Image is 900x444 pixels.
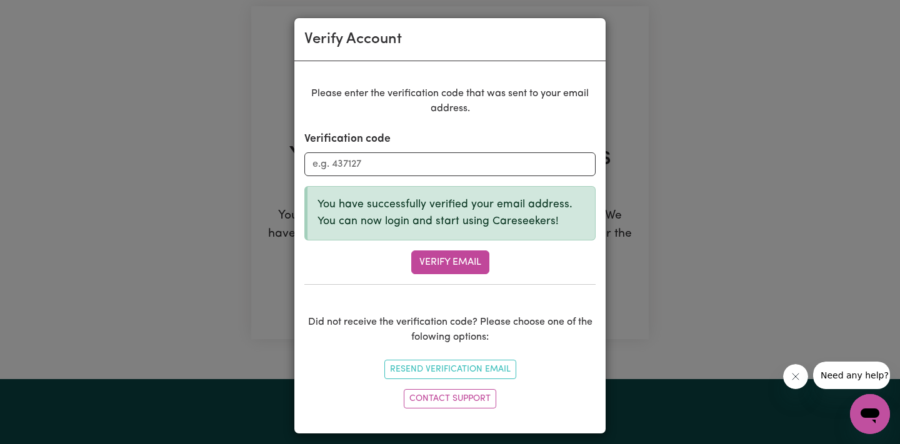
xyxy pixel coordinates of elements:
[783,364,808,389] iframe: Fechar mensagem
[304,131,391,147] label: Verification code
[304,315,596,345] p: Did not receive the verification code? Please choose one of the folowing options:
[850,394,890,434] iframe: Botão para abrir a janela de mensagens
[304,152,596,176] input: e.g. 437127
[304,86,596,116] p: Please enter the verification code that was sent to your email address.
[411,250,489,274] button: Verify Email
[813,362,890,389] iframe: Mensagem da empresa
[304,28,402,51] div: Verify Account
[317,197,585,230] p: You have successfully verified your email address. You can now login and start using Careseekers!
[404,389,496,408] a: Contact Support
[384,360,516,379] button: Resend Verification Email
